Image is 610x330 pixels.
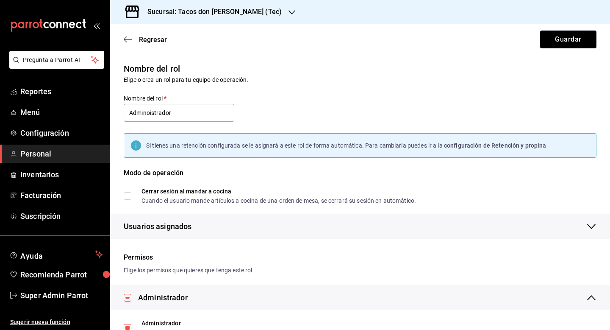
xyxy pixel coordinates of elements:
[20,169,103,180] span: Inventarios
[20,106,103,118] span: Menú
[124,76,248,83] span: Elige o crea un rol para tu equipo de operación.
[124,62,596,76] h6: Nombre del rol
[141,320,267,326] div: Administrador
[9,51,104,69] button: Pregunta a Parrot AI
[139,36,167,44] span: Regresar
[20,148,103,159] span: Personal
[124,221,191,232] span: Usuarios asignados
[124,168,596,188] div: Modo de operación
[20,210,103,222] span: Suscripción
[20,86,103,97] span: Reportes
[540,31,596,48] button: Guardar
[6,62,104,70] a: Pregunta a Parrot AI
[444,142,546,149] span: configuración de Retención y propina
[124,36,167,44] button: Regresar
[20,127,103,139] span: Configuración
[124,95,234,101] label: Nombre del rol
[124,266,596,275] div: Elige los permisos que quieres que tenga este rol
[93,22,100,29] button: open_drawer_menu
[141,188,416,194] div: Cerrar sesión al mandar a cocina
[141,198,416,204] div: Cuando el usuario mande artículos a cocina de una orden de mesa, se cerrará su sesión en automático.
[20,190,103,201] span: Facturación
[138,292,188,303] div: Administrador
[20,269,103,280] span: Recomienda Parrot
[20,249,92,260] span: Ayuda
[23,56,91,64] span: Pregunta a Parrot AI
[141,7,282,17] h3: Sucursal: Tacos don [PERSON_NAME] (Tec)
[124,252,596,263] div: Permisos
[20,290,103,301] span: Super Admin Parrot
[146,142,444,149] span: Si tienes una retención configurada se le asignará a este rol de forma automática. Para cambiarla...
[10,318,103,327] span: Sugerir nueva función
